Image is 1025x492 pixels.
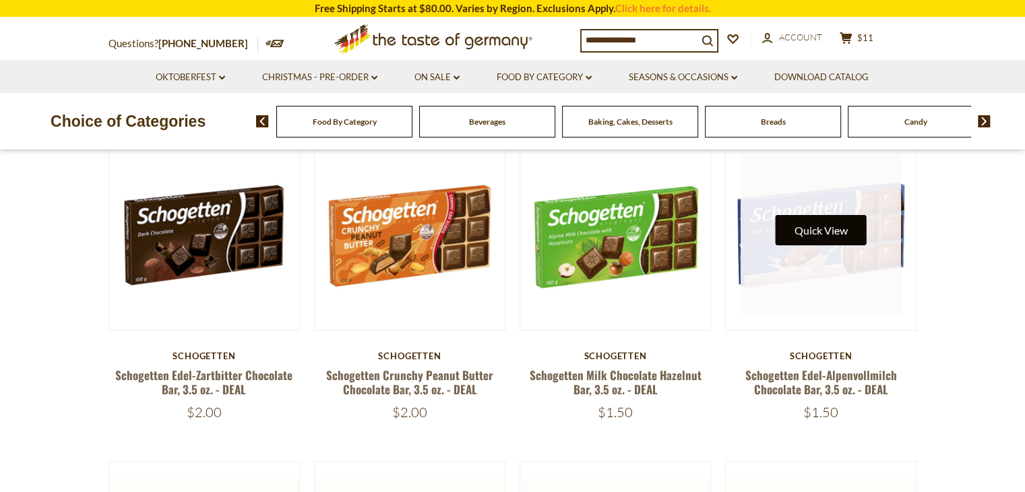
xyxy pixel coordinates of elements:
[904,117,927,127] a: Candy
[803,404,838,421] span: $1.50
[256,115,269,127] img: previous arrow
[629,70,737,85] a: Seasons & Occasions
[326,367,493,398] a: Schogetten Crunchy Peanut Butter Chocolate Bar, 3.5 oz. - DEAL
[762,30,822,45] a: Account
[978,115,991,127] img: next arrow
[108,350,301,361] div: Schogetten
[158,37,248,49] a: [PHONE_NUMBER]
[392,404,427,421] span: $2.00
[774,70,869,85] a: Download Catalog
[314,350,506,361] div: Schogetten
[497,70,592,85] a: Food By Category
[156,70,225,85] a: Oktoberfest
[745,367,897,398] a: Schogetten Edel-Alpenvollmilch Chocolate Bar, 3.5 oz. - DEAL
[726,140,917,330] img: Schogetten
[779,32,822,42] span: Account
[776,215,867,245] button: Quick View
[598,404,633,421] span: $1.50
[115,367,292,398] a: Schogetten Edel-Zartbitter Chocolate Bar, 3.5 oz. - DEAL
[615,2,711,14] a: Click here for details.
[313,117,377,127] a: Food By Category
[588,117,673,127] a: Baking, Cakes, Desserts
[836,32,877,49] button: $11
[187,404,222,421] span: $2.00
[530,367,702,398] a: Schogetten Milk Chocolate Hazelnut Bar, 3.5 oz. - DEAL
[857,32,873,43] span: $11
[725,350,917,361] div: Schogetten
[108,35,258,53] p: Questions?
[520,350,712,361] div: Schogetten
[109,140,300,330] img: Schogetten
[262,70,377,85] a: Christmas - PRE-ORDER
[520,140,711,330] img: Schogetten
[469,117,505,127] a: Beverages
[315,140,505,330] img: Schogetten
[761,117,786,127] a: Breads
[414,70,460,85] a: On Sale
